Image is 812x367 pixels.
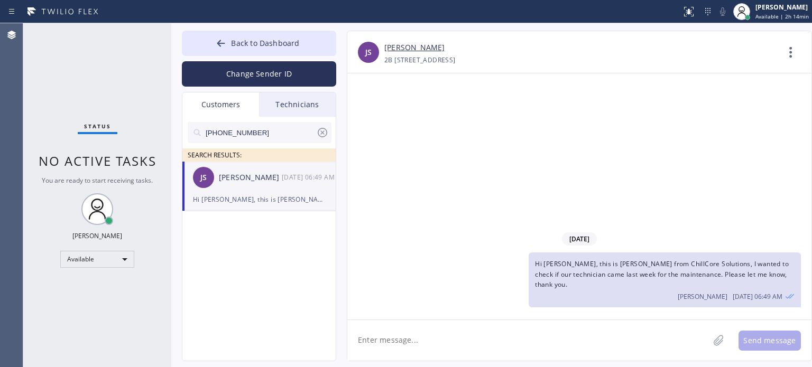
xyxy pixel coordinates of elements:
button: Change Sender ID [182,61,336,87]
span: Status [84,123,111,130]
span: [DATE] [562,232,597,246]
div: [PERSON_NAME] [755,3,809,12]
span: Available | 2h 14min [755,13,809,20]
button: Back to Dashboard [182,31,336,56]
div: Customers [182,92,259,117]
button: Mute [715,4,730,19]
div: Technicians [259,92,336,117]
a: [PERSON_NAME] [384,42,445,54]
span: You are ready to start receiving tasks. [42,176,153,185]
span: [PERSON_NAME] [678,292,727,301]
span: [DATE] 06:49 AM [733,292,782,301]
span: JS [365,46,372,59]
div: [PERSON_NAME] [219,172,282,184]
input: Search [205,122,316,143]
div: [PERSON_NAME] [72,231,122,240]
div: Available [60,251,134,268]
span: SEARCH RESULTS: [188,150,242,159]
div: 10/09/2025 9:49 AM [282,171,337,183]
div: Hi [PERSON_NAME], this is [PERSON_NAME] from ChillCore Solutions, I wanted to check if our techni... [193,193,325,205]
div: 10/09/2025 9:49 AM [529,252,801,307]
button: Send message [739,331,801,351]
span: JS [200,172,207,184]
span: Hi [PERSON_NAME], this is [PERSON_NAME] from ChillCore Solutions, I wanted to check if our techni... [535,259,789,288]
div: 2B [STREET_ADDRESS] [384,54,456,66]
span: No active tasks [39,152,156,170]
span: Back to Dashboard [231,38,299,48]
